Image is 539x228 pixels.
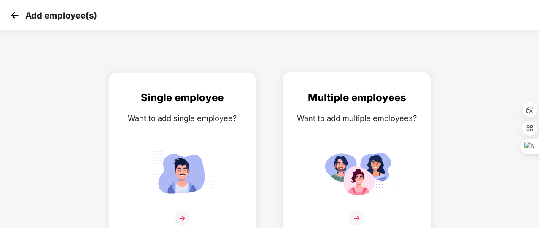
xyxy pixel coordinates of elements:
[144,147,220,200] img: svg+xml;base64,PHN2ZyB4bWxucz0iaHR0cDovL3d3dy53My5vcmcvMjAwMC9zdmciIGlkPSJTaW5nbGVfZW1wbG95ZWUiIH...
[292,112,422,124] div: Want to add multiple employees?
[319,147,395,200] img: svg+xml;base64,PHN2ZyB4bWxucz0iaHR0cDovL3d3dy53My5vcmcvMjAwMC9zdmciIGlkPSJNdWx0aXBsZV9lbXBsb3llZS...
[349,211,364,226] img: svg+xml;base64,PHN2ZyB4bWxucz0iaHR0cDovL3d3dy53My5vcmcvMjAwMC9zdmciIHdpZHRoPSIzNiIgaGVpZ2h0PSIzNi...
[25,11,97,21] p: Add employee(s)
[117,112,247,124] div: Want to add single employee?
[117,90,247,106] div: Single employee
[8,9,21,21] img: svg+xml;base64,PHN2ZyB4bWxucz0iaHR0cDovL3d3dy53My5vcmcvMjAwMC9zdmciIHdpZHRoPSIzMCIgaGVpZ2h0PSIzMC...
[292,90,422,106] div: Multiple employees
[175,211,190,226] img: svg+xml;base64,PHN2ZyB4bWxucz0iaHR0cDovL3d3dy53My5vcmcvMjAwMC9zdmciIHdpZHRoPSIzNiIgaGVpZ2h0PSIzNi...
